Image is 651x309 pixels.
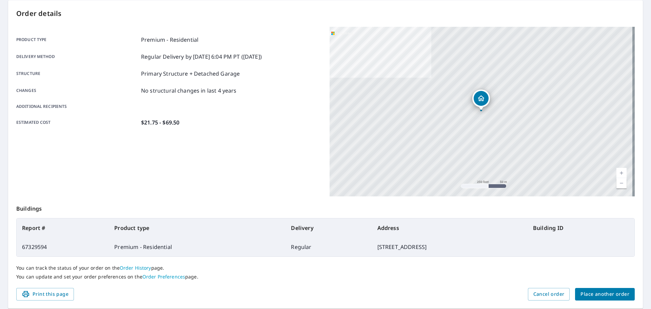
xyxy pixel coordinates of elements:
th: Building ID [528,218,634,237]
a: Order Preferences [142,273,185,280]
th: Address [372,218,528,237]
button: Print this page [16,288,74,301]
a: Current Level 17, Zoom Out [616,178,627,188]
p: Additional recipients [16,103,138,110]
span: Place another order [580,290,629,298]
td: Regular [285,237,372,256]
th: Delivery [285,218,372,237]
p: Changes [16,86,138,95]
p: Estimated cost [16,118,138,127]
td: [STREET_ADDRESS] [372,237,528,256]
p: Regular Delivery by [DATE] 6:04 PM PT ([DATE]) [141,53,262,61]
th: Report # [17,218,109,237]
p: No structural changes in last 4 years [141,86,237,95]
p: You can update and set your order preferences on the page. [16,274,635,280]
div: Dropped pin, building 1, Residential property, 984 Millwood Dr Reeds Spring, MO 65737 [472,90,490,111]
p: Premium - Residential [141,36,198,44]
th: Product type [109,218,285,237]
a: Current Level 17, Zoom In [616,168,627,178]
p: Primary Structure + Detached Garage [141,70,240,78]
td: 67329594 [17,237,109,256]
p: Buildings [16,196,635,218]
button: Cancel order [528,288,570,301]
p: Order details [16,8,635,19]
td: Premium - Residential [109,237,285,256]
p: Delivery method [16,53,138,61]
span: Cancel order [533,290,565,298]
p: Structure [16,70,138,78]
a: Order History [120,265,151,271]
span: Print this page [22,290,68,298]
button: Place another order [575,288,635,301]
p: You can track the status of your order on the page. [16,265,635,271]
p: $21.75 - $69.50 [141,118,179,127]
p: Product type [16,36,138,44]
